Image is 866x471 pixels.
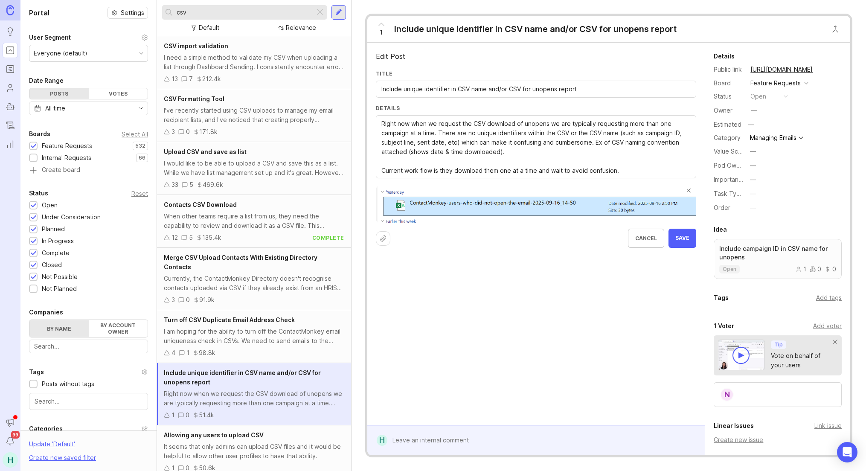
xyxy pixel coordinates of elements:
div: 1 [186,348,189,358]
div: Feature Requests [750,78,801,88]
label: Details [376,105,697,112]
div: Not Planned [42,284,77,294]
div: — [746,119,757,130]
span: Save [675,235,689,242]
div: — [750,175,756,184]
div: Edit Post [376,51,697,61]
div: 5 [189,233,193,242]
div: Currently, the ContactMonkey Directory doesn't recognise contacts uploaded via CSV if they alread... [164,274,344,293]
div: I've recently started using CSV uploads to manage my email recipient lists, and I've noticed that... [164,106,344,125]
div: 135.4k [202,233,221,242]
div: — [750,203,756,212]
div: Posts [29,88,89,99]
div: 98.8k [199,348,215,358]
a: Roadmaps [3,61,18,77]
a: Merge CSV Upload Contacts With Existing Directory ContactsCurrently, the ContactMonkey Directory ... [157,248,351,310]
span: 99 [11,431,20,439]
div: Tags [714,293,729,303]
label: By name [29,320,89,337]
div: Include unique identifier in CSV name and/or CSV for unopens report [394,23,677,35]
div: Tags [29,367,44,377]
span: Turn off CSV Duplicate Email Address Check [164,316,295,323]
div: 0 [186,127,190,137]
h1: Portal [29,8,49,18]
a: Portal [3,43,18,58]
div: Create new saved filter [29,453,96,462]
div: Date Range [29,76,64,86]
img: Canny Home [6,5,14,15]
div: 0 [186,410,189,420]
div: 469.6k [203,180,223,189]
div: Relevance [286,23,316,32]
div: Open Intercom Messenger [837,442,857,462]
div: — [751,106,757,115]
div: 12 [171,233,178,242]
div: Add tags [816,293,842,302]
div: Not Possible [42,272,78,282]
div: — [750,161,756,170]
textarea: Right now when we request the CSV download of unopens we are typically requesting more than one c... [381,119,691,175]
label: Order [714,204,730,211]
a: Contacts CSV DownloadWhen other teams require a list from us, they need the capability to review ... [157,195,351,248]
div: 0 [825,266,836,272]
span: Allowing any users to upload CSV [164,431,264,439]
div: Category [714,133,744,142]
div: Closed [42,260,62,270]
div: Select All [122,132,148,137]
a: Users [3,80,18,96]
div: When other teams require a list from us, they need the capability to review and download it as a ... [164,212,344,230]
p: open [723,266,736,273]
div: 0 [810,266,821,272]
a: Turn off CSV Duplicate Email Address CheckI am hoping for the ability to turn off the ContactMonk... [157,310,351,363]
input: Short, descriptive title [381,84,691,94]
div: Default [199,23,219,32]
img: https://canny-assets.io/images/785374f45f1e6088a8ec87bc1f79366f.png [376,185,697,224]
div: Details [714,51,735,61]
div: User Segment [29,32,71,43]
label: By account owner [89,320,148,337]
div: 1 Voter [714,321,734,331]
div: 7 [189,74,193,84]
div: 1 [796,266,806,272]
span: Settings [121,9,144,17]
a: [URL][DOMAIN_NAME] [748,64,815,75]
div: Categories [29,424,63,434]
button: Settings [108,7,148,19]
div: I need a simple method to validate my CSV when uploading a list through Dashboard Sending. I cons... [164,53,344,72]
div: Linear Issues [714,421,754,431]
input: Search... [177,8,311,17]
div: I am hoping for the ability to turn off the ContactMonkey email uniqueness check in CSVs. We need... [164,327,344,346]
span: 1 [380,28,383,37]
div: Owner [714,106,744,115]
div: Open [42,201,58,210]
div: Status [29,188,48,198]
a: Changelog [3,118,18,133]
div: Posts without tags [42,379,94,389]
div: open [750,92,766,101]
div: 212.4k [202,74,221,84]
div: 1 [171,410,174,420]
div: complete [312,234,344,241]
span: Contacts CSV Download [164,201,237,208]
input: Search... [35,397,142,406]
div: 91.9k [199,295,215,305]
label: Importance [714,176,746,183]
span: CSV import validation [164,42,228,49]
a: Autopilot [3,99,18,114]
input: Search... [34,342,143,351]
div: Status [714,92,744,101]
a: Include campaign ID in CSV name for unopensopen100 [714,239,842,279]
a: CSV Formatting ToolI've recently started using CSV uploads to manage my email recipient lists, an... [157,89,351,142]
div: Public link [714,65,744,74]
span: CSV Formatting Tool [164,95,224,102]
a: Create board [29,167,148,174]
div: Update ' Default ' [29,439,75,453]
div: 51.4k [199,410,214,420]
p: Include campaign ID in CSV name for unopens [719,244,836,262]
div: 3 [171,127,175,137]
div: Reset [131,191,148,196]
div: Right now when we request the CSV download of unopens we are typically requesting more than one c... [164,389,344,408]
div: Add voter [813,321,842,331]
div: H [3,452,18,468]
